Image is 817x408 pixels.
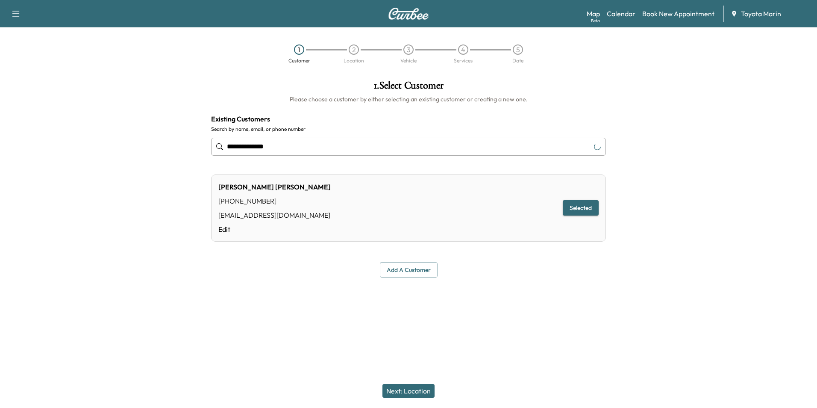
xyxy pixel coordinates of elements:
[218,182,331,192] div: [PERSON_NAME] [PERSON_NAME]
[211,126,606,133] label: Search by name, email, or phone number
[458,44,468,55] div: 4
[563,200,599,216] button: Selected
[211,95,606,103] h6: Please choose a customer by either selecting an existing customer or creating a new one.
[642,9,714,19] a: Book New Appointment
[380,262,438,278] button: Add a customer
[344,58,364,63] div: Location
[388,8,429,20] img: Curbee Logo
[587,9,600,19] a: MapBeta
[454,58,473,63] div: Services
[400,58,417,63] div: Vehicle
[211,80,606,95] h1: 1 . Select Customer
[512,58,523,63] div: Date
[349,44,359,55] div: 2
[513,44,523,55] div: 5
[218,224,331,234] a: Edit
[382,384,435,398] button: Next: Location
[218,210,331,220] div: [EMAIL_ADDRESS][DOMAIN_NAME]
[607,9,635,19] a: Calendar
[211,114,606,124] h4: Existing Customers
[741,9,781,19] span: Toyota Marin
[591,18,600,24] div: Beta
[294,44,304,55] div: 1
[218,196,331,206] div: [PHONE_NUMBER]
[288,58,310,63] div: Customer
[403,44,414,55] div: 3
